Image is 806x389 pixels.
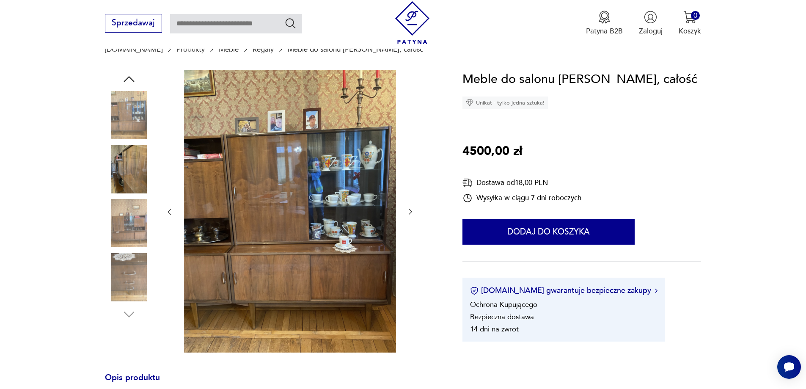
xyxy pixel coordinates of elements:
[777,355,801,379] iframe: Smartsupp widget button
[679,11,701,36] button: 0Koszyk
[176,45,205,53] a: Produkty
[639,26,663,36] p: Zaloguj
[470,300,537,309] li: Ochrona Kupującego
[284,17,297,29] button: Szukaj
[462,70,697,89] h1: Meble do salonu [PERSON_NAME], całość
[105,20,162,27] a: Sprzedawaj
[105,199,153,247] img: Zdjęcie produktu Meble do salonu Violetta, całość
[644,11,657,24] img: Ikonka użytkownika
[105,91,153,139] img: Zdjęcie produktu Meble do salonu Violetta, całość
[470,287,479,295] img: Ikona certyfikatu
[470,324,519,334] li: 14 dni na zwrot
[586,26,623,36] p: Patyna B2B
[470,285,657,296] button: [DOMAIN_NAME] gwarantuje bezpieczne zakupy
[105,253,153,301] img: Zdjęcie produktu Meble do salonu Violetta, całość
[586,11,623,36] button: Patyna B2B
[691,11,700,20] div: 0
[184,70,396,353] img: Zdjęcie produktu Meble do salonu Violetta, całość
[462,193,581,203] div: Wysyłka w ciągu 7 dni roboczych
[462,177,473,188] img: Ikona dostawy
[219,45,239,53] a: Meble
[462,97,548,109] div: Unikat - tylko jedna sztuka!
[683,11,696,24] img: Ikona koszyka
[391,1,434,44] img: Patyna - sklep z meblami i dekoracjami vintage
[105,145,153,193] img: Zdjęcie produktu Meble do salonu Violetta, całość
[462,142,522,161] p: 4500,00 zł
[586,11,623,36] a: Ikona medaluPatyna B2B
[679,26,701,36] p: Koszyk
[462,219,635,245] button: Dodaj do koszyka
[288,45,423,53] p: Meble do salonu [PERSON_NAME], całość
[655,289,657,293] img: Ikona strzałki w prawo
[462,177,581,188] div: Dostawa od 18,00 PLN
[105,45,162,53] a: [DOMAIN_NAME]
[470,312,534,322] li: Bezpieczna dostawa
[598,11,611,24] img: Ikona medalu
[466,99,473,107] img: Ikona diamentu
[639,11,663,36] button: Zaloguj
[253,45,274,53] a: Regały
[105,14,162,33] button: Sprzedawaj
